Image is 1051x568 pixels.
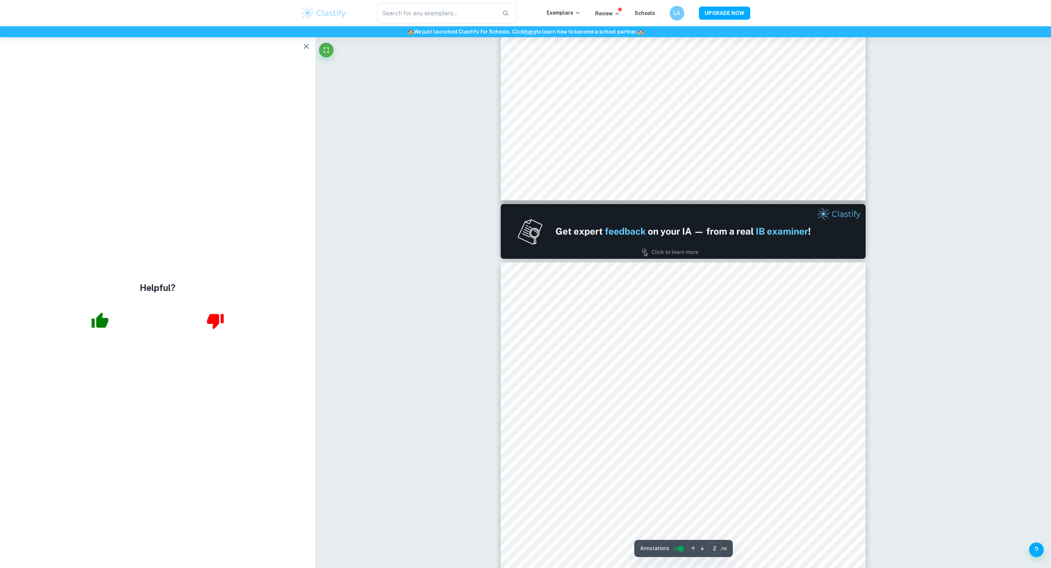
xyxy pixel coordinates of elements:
[638,29,644,35] span: 🏫
[377,3,496,23] input: Search for any exemplars...
[525,29,536,35] a: here
[635,10,655,16] a: Schools
[670,6,684,20] button: LA
[1029,542,1044,557] button: Help and Feedback
[140,281,176,294] h4: Helpful?
[408,29,414,35] span: 🏫
[595,9,620,18] p: Review
[721,545,727,552] span: / 19
[501,204,866,259] img: Ad
[301,6,347,20] img: Clastify logo
[699,7,750,20] button: UPGRADE NOW
[547,9,581,17] p: Exemplars
[319,43,334,57] button: Fullscreen
[640,545,669,552] span: Annotations
[673,9,681,17] h6: LA
[1,28,1050,36] h6: We just launched Clastify for Schools. Click to learn how to become a school partner.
